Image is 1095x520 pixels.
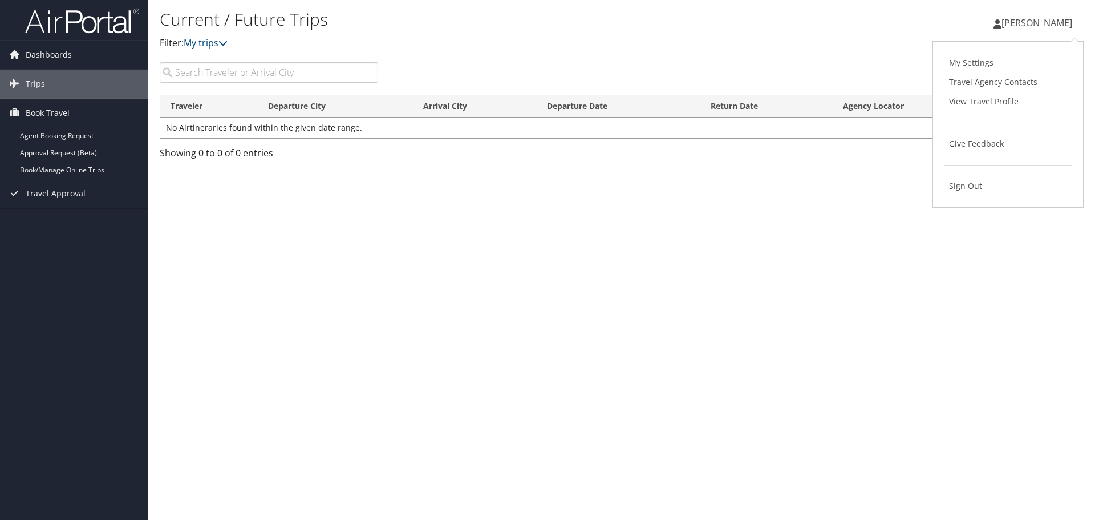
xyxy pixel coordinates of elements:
a: Travel Agency Contacts [944,72,1072,92]
a: Sign Out [944,176,1072,196]
th: Arrival City: activate to sort column ascending [413,95,537,118]
p: Filter: [160,36,776,51]
th: Departure Date: activate to sort column descending [537,95,700,118]
a: Give Feedback [944,134,1072,154]
h1: Current / Future Trips [160,7,776,31]
span: Dashboards [26,41,72,69]
span: [PERSON_NAME] [1001,17,1072,29]
th: Return Date: activate to sort column ascending [700,95,833,118]
input: Search Traveler or Arrival City [160,62,378,83]
th: Agency Locator: activate to sort column ascending [833,95,993,118]
td: No Airtineraries found within the given date range. [160,118,1083,138]
span: Trips [26,70,45,98]
a: View Travel Profile [944,92,1072,111]
span: Book Travel [26,99,70,127]
img: airportal-logo.png [25,7,139,34]
a: My Settings [944,53,1072,72]
a: [PERSON_NAME] [993,6,1084,40]
span: Travel Approval [26,179,86,208]
th: Departure City: activate to sort column ascending [258,95,413,118]
th: Traveler: activate to sort column ascending [160,95,258,118]
a: My trips [184,37,228,49]
div: Showing 0 to 0 of 0 entries [160,146,378,166]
